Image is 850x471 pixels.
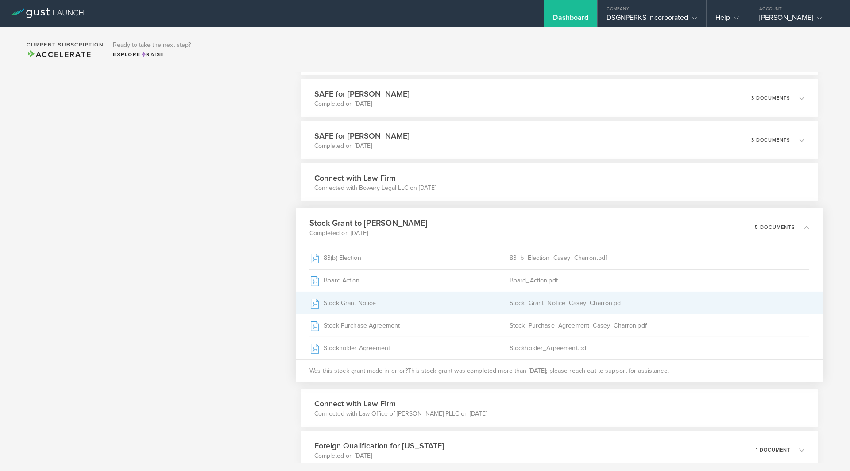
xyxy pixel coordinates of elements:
[607,13,697,27] div: DSGNPERKS Incorporated
[314,172,436,184] h3: Connect with Law Firm
[309,337,510,359] div: Stockholder Agreement
[309,217,427,229] h3: Stock Grant to [PERSON_NAME]
[755,225,795,230] p: 5 documents
[509,315,809,337] div: Stock_Purchase_Agreement_Casey_Charron.pdf
[296,359,823,382] div: Was this stock grant made in error?
[314,184,436,193] p: Connected with Bowery Legal LLC on [DATE]
[553,13,588,27] div: Dashboard
[27,42,104,47] h2: Current Subscription
[309,315,510,337] div: Stock Purchase Agreement
[108,35,195,63] div: Ready to take the next step?ExploreRaise
[756,448,790,452] p: 1 document
[715,13,739,27] div: Help
[314,398,487,409] h3: Connect with Law Firm
[759,13,835,27] div: [PERSON_NAME]
[309,229,427,238] p: Completed on [DATE]
[314,440,444,452] h3: Foreign Qualification for [US_STATE]
[314,142,410,151] p: Completed on [DATE]
[309,292,510,314] div: Stock Grant Notice
[113,50,191,58] div: Explore
[309,270,510,292] div: Board Action
[314,452,444,460] p: Completed on [DATE]
[314,409,487,418] p: Connected with Law Office of [PERSON_NAME] PLLC on [DATE]
[806,429,850,471] iframe: Chat Widget
[309,247,510,269] div: 83(b) Election
[509,292,809,314] div: Stock_Grant_Notice_Casey_Charron.pdf
[509,337,809,359] div: Stockholder_Agreement.pdf
[751,138,790,143] p: 3 documents
[27,50,91,59] span: Accelerate
[751,96,790,100] p: 3 documents
[408,367,669,375] span: This stock grant was completed more than [DATE]; please reach out to support for assistance.
[113,42,191,48] h3: Ready to take the next step?
[314,100,410,108] p: Completed on [DATE]
[314,130,410,142] h3: SAFE for [PERSON_NAME]
[509,270,809,292] div: Board_Action.pdf
[141,51,164,58] span: Raise
[509,247,809,269] div: 83_b_Election_Casey_Charron.pdf
[314,88,410,100] h3: SAFE for [PERSON_NAME]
